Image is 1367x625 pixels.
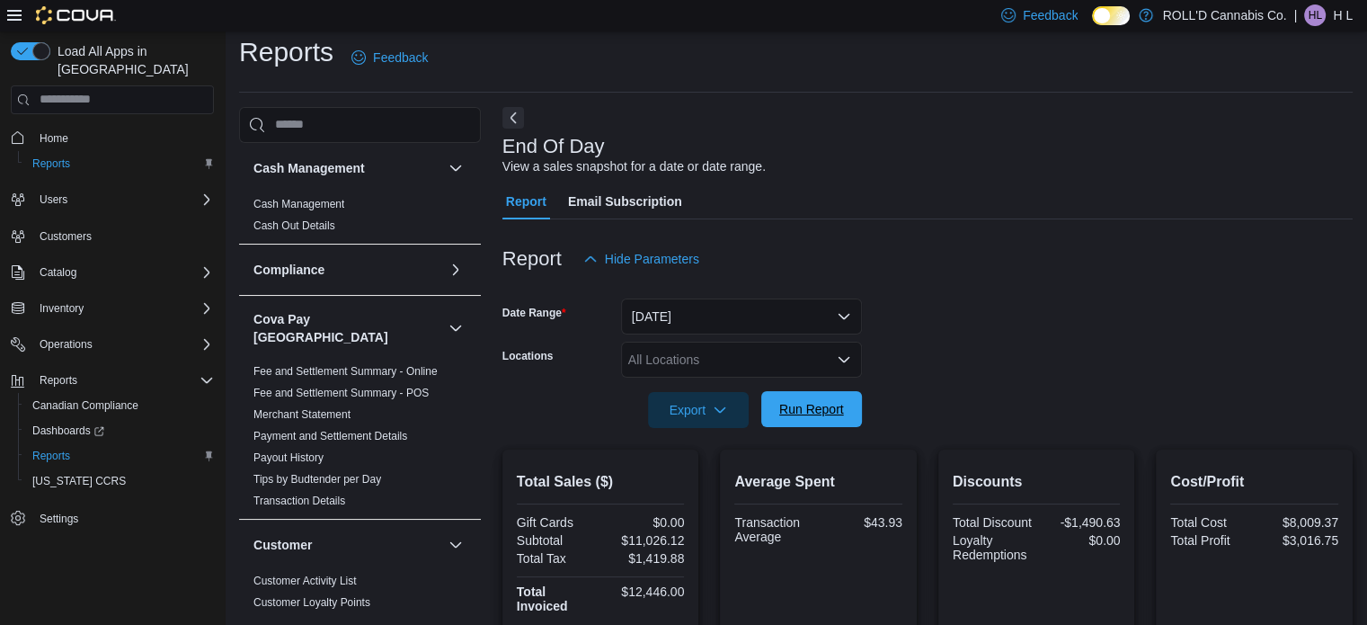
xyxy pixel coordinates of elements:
[4,332,221,357] button: Operations
[604,551,684,566] div: $1,419.88
[253,495,345,507] a: Transaction Details
[25,470,133,492] a: [US_STATE] CCRS
[734,471,902,493] h2: Average Spent
[502,136,605,157] h3: End Of Day
[253,494,345,508] span: Transaction Details
[502,349,554,363] label: Locations
[4,504,221,531] button: Settings
[25,395,146,416] a: Canadian Compliance
[253,365,438,378] a: Fee and Settlement Summary - Online
[253,429,407,443] span: Payment and Settlement Details
[253,536,441,554] button: Customer
[32,262,84,283] button: Catalog
[344,40,435,76] a: Feedback
[18,469,221,494] button: [US_STATE] CCRS
[1162,4,1286,26] p: ROLL'D Cannabis Co.
[1258,533,1338,548] div: $3,016.75
[32,506,214,529] span: Settings
[4,187,221,212] button: Users
[502,157,766,176] div: View a sales snapshot for a date or date range.
[32,226,99,247] a: Customers
[25,445,77,467] a: Reports
[25,445,214,467] span: Reports
[4,368,221,393] button: Reports
[253,159,365,177] h3: Cash Management
[502,248,562,270] h3: Report
[253,159,441,177] button: Cash Management
[517,551,597,566] div: Total Tax
[18,418,221,443] a: Dashboards
[734,515,814,544] div: Transaction Average
[1170,533,1250,548] div: Total Profit
[32,128,75,149] a: Home
[604,585,684,599] div: $12,446.00
[1092,25,1093,26] span: Dark Mode
[32,298,214,319] span: Inventory
[253,430,407,442] a: Payment and Settlement Details
[822,515,902,530] div: $43.93
[1040,533,1120,548] div: $0.00
[253,575,357,587] a: Customer Activity List
[25,153,77,174] a: Reports
[648,392,749,428] button: Export
[253,408,351,421] a: Merchant Statement
[32,424,104,438] span: Dashboards
[25,420,214,442] span: Dashboards
[32,370,214,391] span: Reports
[445,259,466,281] button: Compliance
[40,337,93,352] span: Operations
[4,125,221,151] button: Home
[1294,4,1298,26] p: |
[253,536,312,554] h3: Customer
[4,296,221,321] button: Inventory
[18,443,221,469] button: Reports
[1170,515,1250,530] div: Total Cost
[621,299,862,335] button: [DATE]
[517,585,568,613] strong: Total Invoiced
[4,223,221,249] button: Customers
[502,306,566,320] label: Date Range
[4,260,221,285] button: Catalog
[253,386,429,400] span: Fee and Settlement Summary - POS
[239,361,481,519] div: Cova Pay [GEOGRAPHIC_DATA]
[32,449,70,463] span: Reports
[1304,4,1326,26] div: H L
[40,265,76,280] span: Catalog
[18,393,221,418] button: Canadian Compliance
[1258,515,1338,530] div: $8,009.37
[32,127,214,149] span: Home
[761,391,862,427] button: Run Report
[1040,515,1120,530] div: -$1,490.63
[32,398,138,413] span: Canadian Compliance
[659,392,738,428] span: Export
[32,334,100,355] button: Operations
[253,197,344,211] span: Cash Management
[445,157,466,179] button: Cash Management
[517,533,597,548] div: Subtotal
[253,364,438,379] span: Fee and Settlement Summary - Online
[253,310,441,346] h3: Cova Pay [GEOGRAPHIC_DATA]
[25,420,111,442] a: Dashboards
[32,156,70,171] span: Reports
[568,183,682,219] span: Email Subscription
[1092,6,1130,25] input: Dark Mode
[32,189,75,210] button: Users
[32,508,85,530] a: Settings
[517,515,597,530] div: Gift Cards
[1170,471,1338,493] h2: Cost/Profit
[253,595,370,610] span: Customer Loyalty Points
[40,192,67,207] span: Users
[604,533,684,548] div: $11,026.12
[239,34,333,70] h1: Reports
[32,474,126,488] span: [US_STATE] CCRS
[11,118,214,578] nav: Complex example
[253,596,370,609] a: Customer Loyalty Points
[40,301,84,316] span: Inventory
[32,334,214,355] span: Operations
[605,250,699,268] span: Hide Parameters
[779,400,844,418] span: Run Report
[506,183,546,219] span: Report
[50,42,214,78] span: Load All Apps in [GEOGRAPHIC_DATA]
[837,353,851,367] button: Open list of options
[253,472,381,487] span: Tips by Budtender per Day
